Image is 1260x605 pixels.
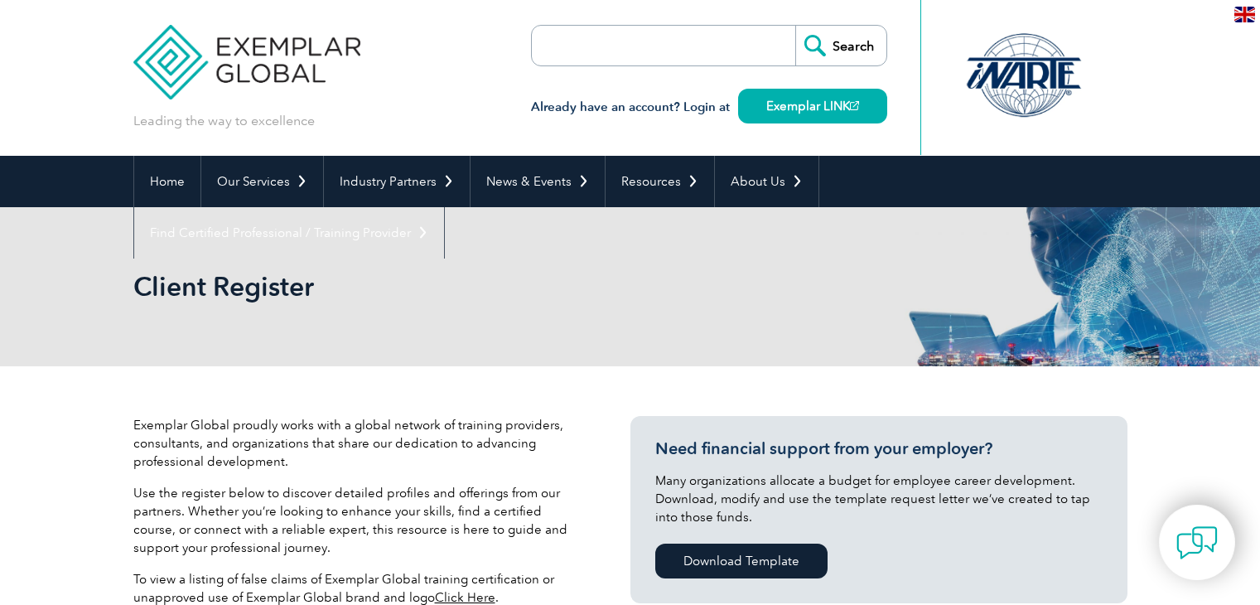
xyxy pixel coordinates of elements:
[1176,522,1218,564] img: contact-chat.png
[134,207,444,259] a: Find Certified Professional / Training Provider
[471,156,605,207] a: News & Events
[435,590,495,605] a: Click Here
[133,273,829,300] h2: Client Register
[133,416,581,471] p: Exemplar Global proudly works with a global network of training providers, consultants, and organ...
[1234,7,1255,22] img: en
[850,101,859,110] img: open_square.png
[134,156,200,207] a: Home
[715,156,818,207] a: About Us
[201,156,323,207] a: Our Services
[655,472,1103,526] p: Many organizations allocate a budget for employee career development. Download, modify and use th...
[795,26,886,65] input: Search
[738,89,887,123] a: Exemplar LINK
[133,112,315,130] p: Leading the way to excellence
[324,156,470,207] a: Industry Partners
[655,438,1103,459] h3: Need financial support from your employer?
[606,156,714,207] a: Resources
[531,97,887,118] h3: Already have an account? Login at
[655,544,828,578] a: Download Template
[133,484,581,557] p: Use the register below to discover detailed profiles and offerings from our partners. Whether you...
